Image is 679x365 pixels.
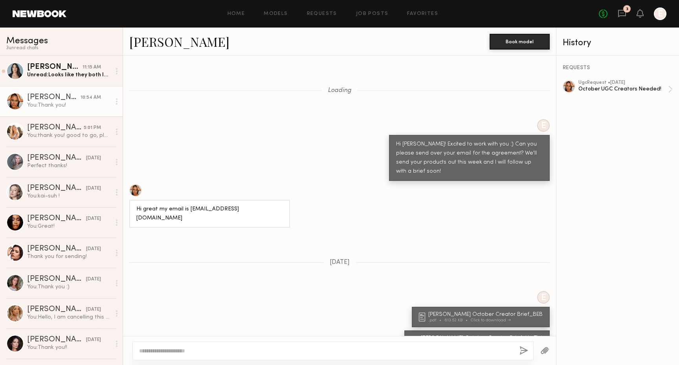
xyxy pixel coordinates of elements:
[27,245,86,253] div: [PERSON_NAME]
[27,162,111,170] div: Perfect thanks!
[129,33,229,50] a: [PERSON_NAME]
[27,63,83,71] div: [PERSON_NAME]
[83,64,101,71] div: 11:15 AM
[228,11,245,17] a: Home
[27,336,86,344] div: [PERSON_NAME]
[563,39,673,48] div: History
[578,80,673,98] a: ugcRequest •[DATE]October UGC Creators Needed!
[330,259,350,266] span: [DATE]
[411,336,545,346] a: [PERSON_NAME] October Creator Brief_Lip Tint.pdf614.9 KBClick to download
[328,87,351,94] span: Loading
[81,94,101,101] div: 10:54 AM
[27,132,111,139] div: You: thank you! good to go, please mark on your side so I can approve :)
[578,85,668,93] div: October UGC Creators Needed!
[27,101,111,109] div: You: Thank you!
[27,344,111,351] div: You: Thank you!!
[27,184,86,192] div: [PERSON_NAME]
[86,155,101,162] div: [DATE]
[490,34,550,50] button: Book model
[136,205,283,223] div: Hi great my email is [EMAIL_ADDRESS][DOMAIN_NAME]
[563,65,673,71] div: REQUESTS
[444,318,471,323] div: 613.52 KB
[27,283,111,291] div: You: Thank you :)
[421,336,545,341] div: [PERSON_NAME] October Creator Brief_Lip Tint
[86,306,101,313] div: [DATE]
[654,7,666,20] a: E
[428,312,545,317] div: [PERSON_NAME] October Creator Brief_BEB
[27,223,111,230] div: You: Great!
[356,11,389,17] a: Job Posts
[86,276,101,283] div: [DATE]
[626,7,628,11] div: 3
[6,37,48,46] span: Messages
[86,185,101,192] div: [DATE]
[27,154,86,162] div: [PERSON_NAME]
[27,275,86,283] div: [PERSON_NAME]
[490,38,550,44] a: Book model
[27,94,81,101] div: [PERSON_NAME]
[307,11,337,17] a: Requests
[86,215,101,223] div: [DATE]
[84,124,101,132] div: 5:01 PM
[578,80,668,85] div: ugc Request • [DATE]
[264,11,288,17] a: Models
[27,192,111,200] div: You: kai-suh !
[419,312,545,323] a: [PERSON_NAME] October Creator Brief_BEB.pdf613.52 KBClick to download
[86,336,101,344] div: [DATE]
[27,306,86,313] div: [PERSON_NAME]
[428,318,444,323] div: .pdf
[407,11,438,17] a: Favorites
[27,71,111,79] div: Unread: Looks like they both landed!
[396,140,543,176] div: Hi [PERSON_NAME]! Excited to work with you :) Can you please send over your email for the agreeme...
[27,253,111,260] div: Thank you for sending!
[27,124,84,132] div: [PERSON_NAME]
[471,318,511,323] div: Click to download
[27,313,111,321] div: You: Hello, I am cancelling this booking due to no response.
[618,9,626,19] a: 3
[86,245,101,253] div: [DATE]
[27,215,86,223] div: [PERSON_NAME]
